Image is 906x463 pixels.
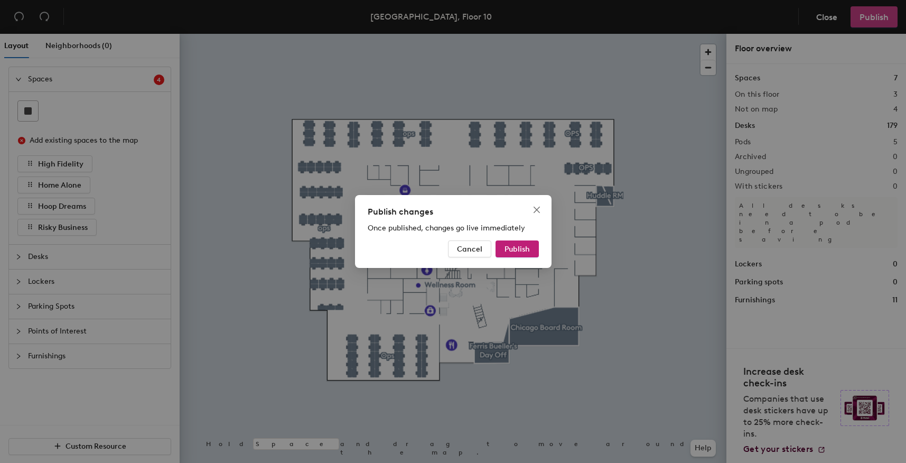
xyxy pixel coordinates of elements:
[368,224,525,233] span: Once published, changes go live immediately
[368,206,539,218] div: Publish changes
[528,201,545,218] button: Close
[448,240,491,257] button: Cancel
[496,240,539,257] button: Publish
[533,206,541,214] span: close
[457,245,482,254] span: Cancel
[505,245,530,254] span: Publish
[528,206,545,214] span: Close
